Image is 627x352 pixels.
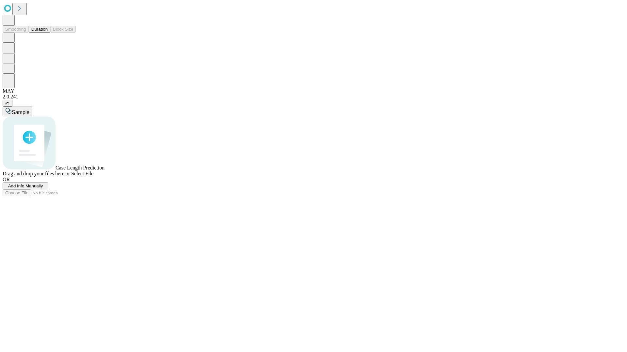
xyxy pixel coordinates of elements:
[3,100,12,107] button: @
[71,171,93,176] span: Select File
[50,26,76,33] button: Block Size
[3,177,10,182] span: OR
[29,26,50,33] button: Duration
[3,94,624,100] div: 2.0.241
[5,101,10,106] span: @
[3,183,48,189] button: Add Info Manually
[8,183,43,188] span: Add Info Manually
[56,165,104,170] span: Case Length Prediction
[3,171,70,176] span: Drag and drop your files here or
[3,26,29,33] button: Smoothing
[3,88,624,94] div: MAY
[3,107,32,116] button: Sample
[12,110,29,115] span: Sample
